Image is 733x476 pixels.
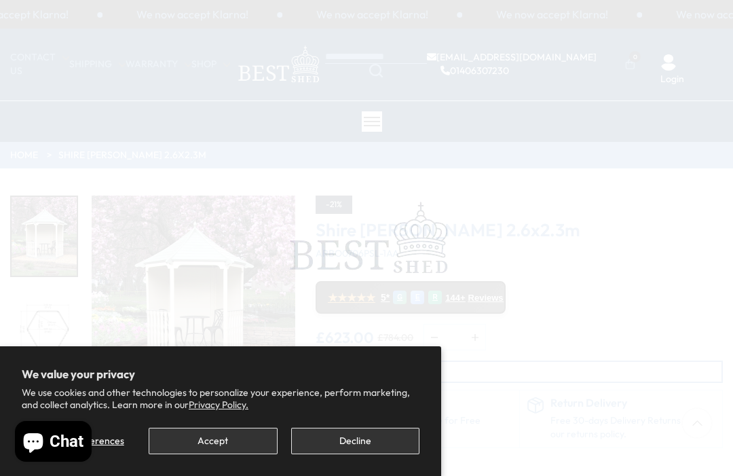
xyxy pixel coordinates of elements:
[22,368,419,380] h2: We value your privacy
[11,421,96,465] inbox-online-store-chat: Shopify online store chat
[22,386,419,411] p: We use cookies and other technologies to personalize your experience, perform marketing, and coll...
[149,428,277,454] button: Accept
[189,399,248,411] a: Privacy Policy.
[291,428,419,454] button: Decline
